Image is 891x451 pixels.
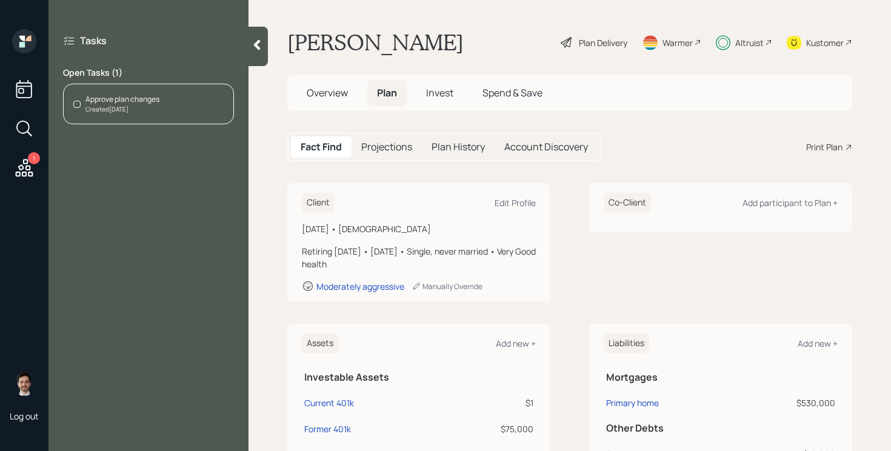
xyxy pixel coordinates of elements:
h5: Other Debts [606,423,835,434]
div: Retiring [DATE] • [DATE] • Single, never married • Very Good health [302,245,536,270]
h5: Account Discovery [504,141,588,153]
div: Log out [10,410,39,422]
div: Primary home [606,396,659,409]
div: Plan Delivery [579,36,627,49]
h6: Client [302,193,335,213]
h5: Plan History [432,141,485,153]
label: Tasks [80,34,107,47]
h6: Liabilities [604,333,649,353]
div: Created [DATE] [85,105,159,114]
span: Spend & Save [482,86,542,99]
h5: Projections [361,141,412,153]
span: Invest [426,86,453,99]
div: 1 [28,152,40,164]
div: Approve plan changes [85,94,159,105]
div: Warmer [662,36,693,49]
div: Edit Profile [495,197,536,209]
h6: Co-Client [604,193,651,213]
div: Current 401k [304,396,354,409]
h5: Mortgages [606,372,835,383]
div: Print Plan [806,141,843,153]
h5: Fact Find [301,141,342,153]
div: Altruist [735,36,764,49]
h1: [PERSON_NAME] [287,29,464,56]
div: Kustomer [806,36,844,49]
h5: Investable Assets [304,372,533,383]
div: $1 [495,396,533,409]
span: Plan [377,86,397,99]
div: Add new + [496,338,536,349]
div: Add participant to Plan + [743,197,838,209]
div: [DATE] • [DEMOGRAPHIC_DATA] [302,222,536,235]
label: Open Tasks ( 1 ) [63,67,234,79]
div: $75,000 [495,423,533,435]
div: Manually Override [412,281,482,292]
div: Former 401k [304,423,351,435]
img: jonah-coleman-headshot.png [12,372,36,396]
span: Overview [307,86,348,99]
h6: Assets [302,333,338,353]
div: Moderately aggressive [316,281,404,292]
div: $530,000 [739,396,835,409]
div: Add new + [798,338,838,349]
